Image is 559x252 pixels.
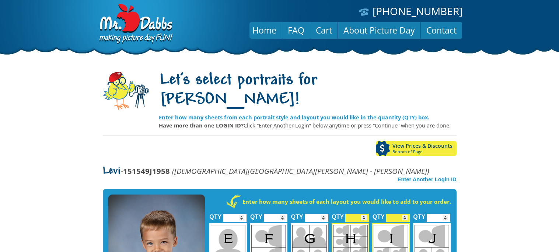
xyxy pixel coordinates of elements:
[413,206,425,224] label: QTY
[392,150,457,154] span: Bottom of Page
[97,4,174,45] img: Dabbs Company
[250,206,262,224] label: QTY
[103,72,149,110] img: camera-mascot
[123,166,170,176] strong: 151549J1958
[159,121,457,129] p: Click “Enter Another Login” below anytime or press “Continue” when you are done.
[282,21,310,39] a: FAQ
[159,122,244,129] strong: Have more than one LOGIN ID?
[103,165,120,177] span: Levi
[159,71,457,110] h1: Let's select portraits for [PERSON_NAME]!
[209,206,221,224] label: QTY
[103,167,429,175] p: -
[247,21,282,39] a: Home
[242,198,451,205] strong: Enter how many sheets of each layout you would like to add to your order.
[373,4,462,18] a: [PHONE_NUMBER]
[421,21,462,39] a: Contact
[172,166,429,176] em: ([DEMOGRAPHIC_DATA][GEOGRAPHIC_DATA][PERSON_NAME] - [PERSON_NAME])
[398,176,457,182] a: Enter Another Login ID
[332,206,344,224] label: QTY
[159,113,429,121] strong: Enter how many sheets from each portrait style and layout you would like in the quantity (QTY) box.
[373,206,385,224] label: QTY
[310,21,338,39] a: Cart
[291,206,303,224] label: QTY
[376,141,457,156] a: View Prices & DiscountsBottom of Page
[338,21,420,39] a: About Picture Day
